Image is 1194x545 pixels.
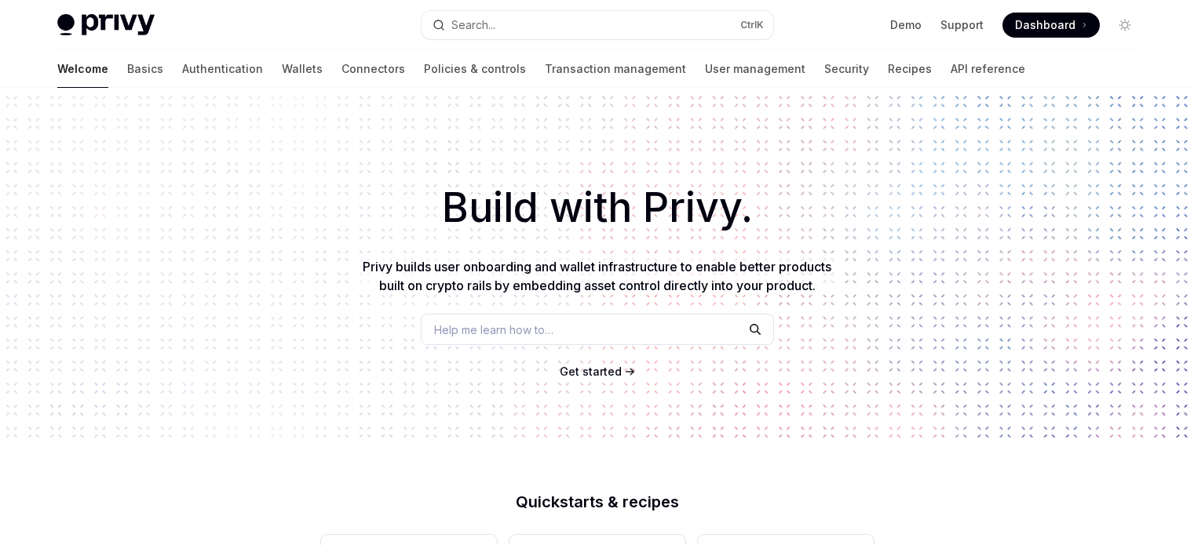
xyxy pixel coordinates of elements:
[545,50,686,88] a: Transaction management
[1112,13,1137,38] button: Toggle dark mode
[434,322,553,338] span: Help me learn how to…
[363,259,831,293] span: Privy builds user onboarding and wallet infrastructure to enable better products built on crypto ...
[1002,13,1100,38] a: Dashboard
[182,50,263,88] a: Authentication
[321,494,874,510] h2: Quickstarts & recipes
[424,50,526,88] a: Policies & controls
[824,50,869,88] a: Security
[705,50,805,88] a: User management
[940,17,984,33] a: Support
[1015,17,1075,33] span: Dashboard
[422,11,773,39] button: Open search
[127,50,163,88] a: Basics
[740,19,764,31] span: Ctrl K
[57,50,108,88] a: Welcome
[282,50,323,88] a: Wallets
[25,177,1169,238] h1: Build with Privy.
[341,50,405,88] a: Connectors
[451,16,495,35] div: Search...
[888,50,932,88] a: Recipes
[890,17,922,33] a: Demo
[57,14,155,36] img: light logo
[560,364,622,380] a: Get started
[560,365,622,378] span: Get started
[951,50,1025,88] a: API reference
